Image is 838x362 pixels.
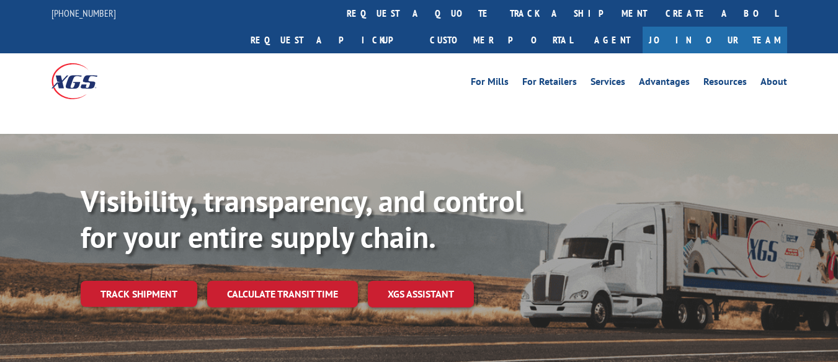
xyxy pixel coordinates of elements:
[703,77,747,90] a: Resources
[522,77,577,90] a: For Retailers
[591,77,625,90] a: Services
[582,27,643,53] a: Agent
[51,7,116,19] a: [PHONE_NUMBER]
[639,77,690,90] a: Advantages
[81,182,524,256] b: Visibility, transparency, and control for your entire supply chain.
[241,27,421,53] a: Request a pickup
[81,281,197,307] a: Track shipment
[760,77,787,90] a: About
[207,281,358,307] a: Calculate transit time
[643,27,787,53] a: Join Our Team
[368,281,474,307] a: XGS ASSISTANT
[471,77,509,90] a: For Mills
[421,27,582,53] a: Customer Portal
